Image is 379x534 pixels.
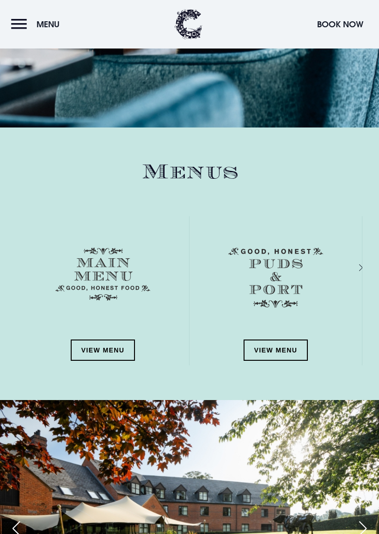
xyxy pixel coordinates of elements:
[175,9,202,39] img: Clandeboye Lodge
[312,14,368,34] button: Book Now
[347,261,355,274] div: Next slide
[244,340,308,361] a: View Menu
[37,19,60,30] span: Menu
[11,14,64,34] button: Menu
[228,248,323,308] img: Menu puds and port
[71,340,135,361] a: View Menu
[17,160,362,184] h2: Menus
[55,248,150,301] img: Menu main menu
